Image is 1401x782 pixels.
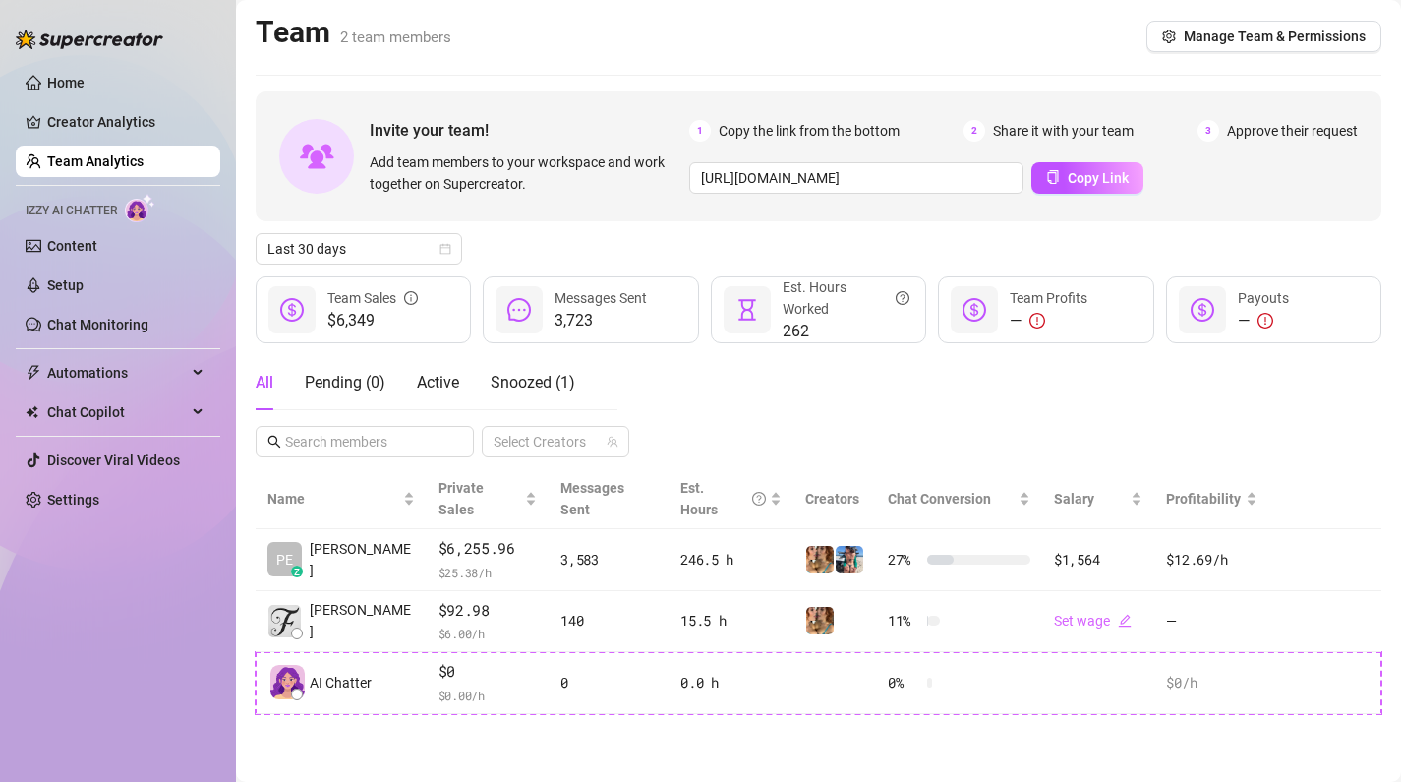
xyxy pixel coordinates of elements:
span: info-circle [404,287,418,309]
span: Salary [1054,491,1094,507]
span: Izzy AI Chatter [26,202,117,220]
span: dollar-circle [963,298,986,322]
a: Discover Viral Videos [47,452,180,468]
div: $0 /h [1166,672,1256,693]
span: 3,723 [555,309,647,332]
div: Est. Hours Worked [783,276,909,320]
span: AI Chatter [310,672,372,693]
span: Share it with your team [993,120,1134,142]
div: 246.5 h [680,549,782,571]
span: [PERSON_NAME] [310,599,415,642]
span: Name [267,488,399,510]
span: 11 % [888,610,919,632]
a: Setup [47,277,84,293]
img: Faith [806,546,834,573]
div: — [1238,309,1289,332]
span: Automations [47,357,187,389]
span: thunderbolt [26,365,41,381]
img: izzy-ai-chatter-avatar-DDCN_rTZ.svg [270,665,305,699]
span: Manage Team & Permissions [1184,29,1366,44]
img: Chat Copilot [26,405,38,419]
span: $ 0.00 /h [438,686,538,705]
div: $1,564 [1054,549,1143,571]
span: search [267,435,281,449]
span: team [607,436,618,448]
div: Est. Hours [680,477,766,520]
td: — [1154,591,1268,653]
div: z [291,566,303,577]
button: Copy Link [1031,162,1143,194]
span: Copy the link from the bottom [719,120,900,142]
span: exclamation-circle [1257,313,1273,329]
span: $6,349 [327,309,418,332]
div: All [256,371,273,394]
a: Settings [47,492,99,508]
span: Chat Copilot [47,396,187,428]
span: hourglass [735,298,759,322]
span: dollar-circle [280,298,304,322]
span: $ 6.00 /h [438,624,538,643]
h2: Team [256,14,451,51]
span: Active [417,373,459,391]
span: copy [1046,170,1060,184]
th: Name [256,469,427,529]
img: AI Chatter [125,194,155,222]
span: $6,255.96 [438,537,538,561]
span: Invite your team! [370,118,689,143]
div: 0 [560,672,657,693]
span: 27 % [888,549,919,571]
span: $92.98 [438,599,538,623]
div: 0.0 h [680,672,782,693]
span: $ 25.38 /h [438,563,538,582]
span: question-circle [896,276,909,320]
a: Chat Monitoring [47,317,148,332]
span: $0 [438,660,538,684]
span: message [507,298,531,322]
span: 1 [689,120,711,142]
span: Messages Sent [555,290,647,306]
span: Profitability [1166,491,1241,507]
span: Payouts [1238,290,1289,306]
span: Team Profits [1010,290,1087,306]
a: Team Analytics [47,153,144,169]
a: Home [47,75,85,90]
div: Team Sales [327,287,418,309]
a: Set wageedit [1054,613,1132,629]
span: Approve their request [1227,120,1358,142]
span: [PERSON_NAME] [310,538,415,581]
img: Faith [836,546,863,573]
input: Search members [285,431,446,452]
th: Creators [793,469,876,529]
iframe: Intercom live chat [1334,715,1381,762]
span: setting [1162,30,1176,43]
span: Snoozed ( 1 ) [491,373,575,391]
span: 262 [783,320,909,343]
span: Last 30 days [267,234,450,264]
span: Copy Link [1068,170,1129,186]
div: 15.5 h [680,610,782,632]
span: edit [1118,614,1132,628]
span: exclamation-circle [1029,313,1045,329]
span: PE [276,549,293,571]
a: Creator Analytics [47,106,204,138]
span: 3 [1197,120,1219,142]
div: — [1010,309,1087,332]
span: 0 % [888,672,919,693]
button: Manage Team & Permissions [1146,21,1381,52]
span: calendar [439,243,451,255]
span: Private Sales [438,480,484,517]
div: 3,583 [560,549,657,571]
img: Faith [806,607,834,634]
div: 140 [560,610,657,632]
div: $12.69 /h [1166,549,1256,571]
span: 2 [963,120,985,142]
span: question-circle [752,477,766,520]
span: Chat Conversion [888,491,991,507]
span: Messages Sent [560,480,624,517]
img: logo-BBDzfeDw.svg [16,30,163,49]
a: Content [47,238,97,254]
div: Pending ( 0 ) [305,371,385,394]
span: dollar-circle [1191,298,1214,322]
span: 2 team members [340,29,451,46]
span: Add team members to your workspace and work together on Supercreator. [370,151,681,195]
